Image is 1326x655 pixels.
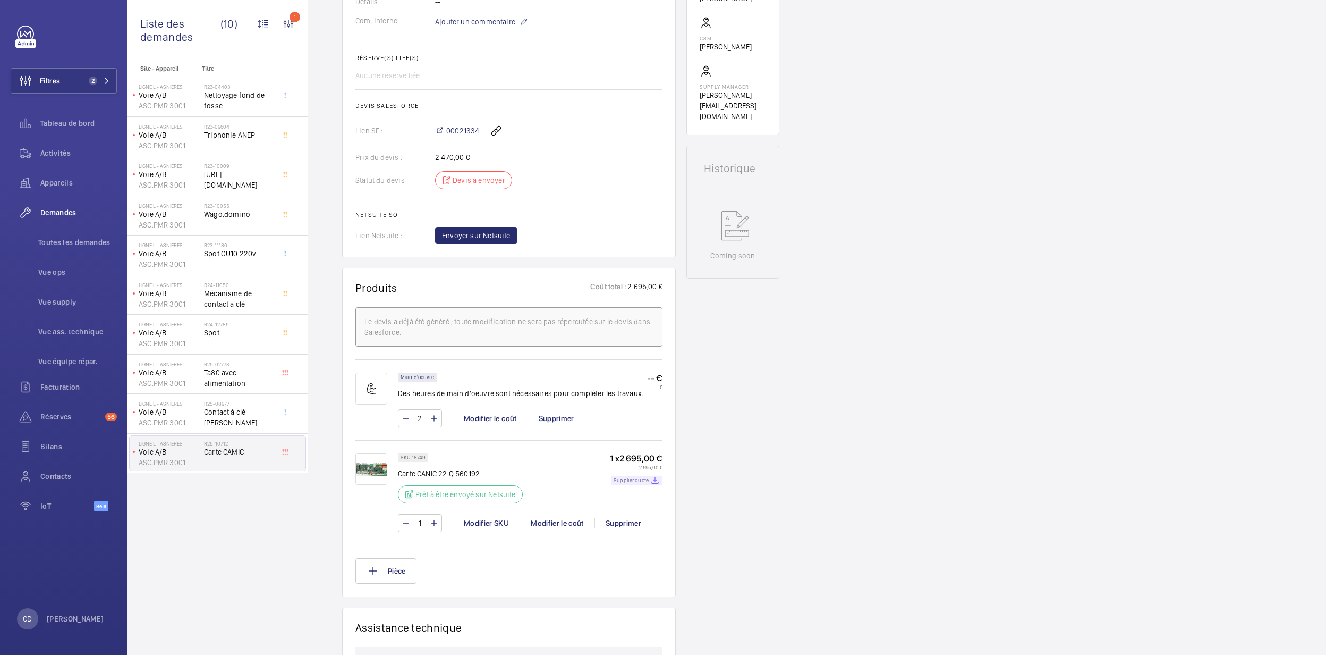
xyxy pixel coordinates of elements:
[355,281,397,295] h1: Produits
[40,412,101,422] span: Réserves
[204,282,274,288] h2: R24-11050
[139,248,200,259] p: Voie A/B
[11,68,117,94] button: Filtres2
[435,125,479,136] a: 00021334
[355,453,387,485] img: waZrTJkxe_2RZvRIX45BY1LOfuKydpUBvAtDD3nb0D-1qWUh.jpeg
[139,338,200,349] p: ASC.PMR 3001
[710,250,755,261] p: Coming soon
[139,321,200,327] p: Ligne L - ASNIERES
[40,148,117,158] span: Activités
[700,41,752,52] p: [PERSON_NAME]
[700,90,766,122] p: [PERSON_NAME][EMAIL_ADDRESS][DOMAIN_NAME]
[594,518,652,528] div: Supprimer
[139,130,200,140] p: Voie A/B
[453,413,528,424] div: Modifier le coût
[204,169,274,190] span: [URL][DOMAIN_NAME]
[415,489,516,500] p: Prêt à être envoyé sur Netsuite
[435,16,515,27] span: Ajouter un commentaire
[23,614,32,624] p: CD
[453,518,520,528] div: Modifier SKU
[446,125,479,136] span: 00021334
[610,464,662,471] p: 2 695,00 €
[94,501,108,511] span: Beta
[139,209,200,220] p: Voie A/B
[139,361,200,367] p: Ligne L - ASNIERES
[204,440,274,447] h2: R25-10712
[139,169,200,180] p: Voie A/B
[401,375,434,379] p: Main d'oeuvre
[647,373,662,384] p: -- €
[139,83,200,90] p: Ligne L - ASNIERES
[204,248,274,259] span: Spot GU10 220v
[204,288,274,309] span: Mécanisme de contact a clé
[89,77,97,85] span: 2
[105,413,117,421] span: 56
[401,456,425,459] p: SKU 18749
[204,321,274,327] h2: R24-12786
[139,90,200,100] p: Voie A/B
[528,413,585,424] div: Supprimer
[139,327,200,338] p: Voie A/B
[355,373,387,405] img: muscle-sm.svg
[520,518,594,528] div: Modifier le coût
[139,400,200,407] p: Ligne L - ASNIERES
[47,614,104,624] p: [PERSON_NAME]
[355,621,462,634] h1: Assistance technique
[40,118,117,129] span: Tableau de bord
[204,327,274,338] span: Spot
[139,378,200,389] p: ASC.PMR 3001
[139,447,200,457] p: Voie A/B
[355,102,662,110] h2: Devis Salesforce
[590,281,626,295] p: Coût total :
[38,326,117,337] span: Vue ass. technique
[204,209,274,220] span: Wago,domino
[139,367,200,378] p: Voie A/B
[435,227,517,244] button: Envoyer sur Netsuite
[442,230,511,241] span: Envoyer sur Netsuite
[204,407,274,428] span: Contact à clé [PERSON_NAME]
[38,297,117,307] span: Vue supply
[204,130,274,140] span: Triphonie ANEP
[40,75,60,86] span: Filtres
[364,316,653,338] div: Le devis a déjà été généré ; toute modification ne sera pas répercutée sur le devis dans Salesforce.
[700,35,752,41] p: CSM
[204,83,274,90] h2: R23-04403
[355,558,416,584] button: Pièce
[139,163,200,169] p: Ligne L - ASNIERES
[610,453,662,464] p: 1 x 2 695,00 €
[40,471,117,482] span: Contacts
[204,203,274,209] h2: R23-10055
[139,123,200,130] p: Ligne L - ASNIERES
[355,211,662,219] h2: Netsuite SO
[614,478,649,482] p: Supplier quote
[139,417,200,428] p: ASC.PMR 3001
[139,259,200,270] p: ASC.PMR 3001
[139,288,200,299] p: Voie A/B
[611,476,662,485] a: Supplier quote
[700,83,766,90] p: Supply manager
[204,123,274,130] h2: R23-09604
[38,267,117,278] span: Vue ops
[127,65,198,72] p: Site - Appareil
[140,17,220,44] span: Liste des demandes
[139,299,200,309] p: ASC.PMR 3001
[204,367,274,389] span: Ta80 avec alimentation
[204,361,274,367] h2: R25-02773
[38,237,117,248] span: Toutes les demandes
[139,457,200,468] p: ASC.PMR 3001
[139,407,200,417] p: Voie A/B
[40,178,117,188] span: Appareils
[139,180,200,190] p: ASC.PMR 3001
[204,90,274,111] span: Nettoyage fond de fosse
[139,282,200,288] p: Ligne L - ASNIERES
[139,140,200,151] p: ASC.PMR 3001
[40,441,117,452] span: Bilans
[139,242,200,248] p: Ligne L - ASNIERES
[139,100,200,111] p: ASC.PMR 3001
[202,65,272,72] p: Titre
[204,242,274,248] h2: R23-11180
[704,163,762,174] h1: Historique
[40,207,117,218] span: Demandes
[355,54,662,62] h2: Réserve(s) liée(s)
[626,281,662,295] p: 2 695,00 €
